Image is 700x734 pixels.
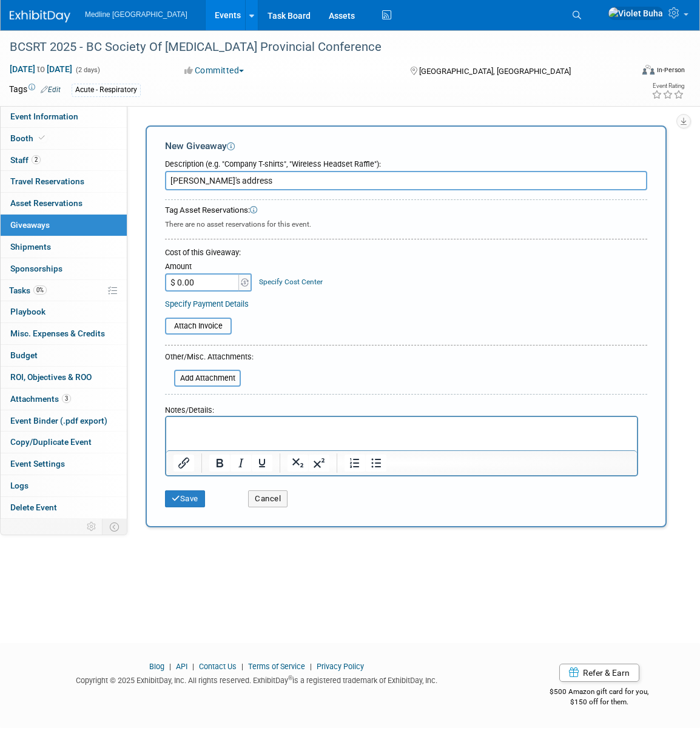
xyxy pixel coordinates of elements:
span: | [238,662,246,671]
a: API [176,662,187,671]
a: Privacy Policy [317,662,364,671]
span: Attachments [10,394,71,404]
a: Asset Reservations [1,193,127,214]
button: Italic [231,455,251,472]
div: Amount [165,261,253,273]
a: Booth [1,128,127,149]
a: Misc. Expenses & Credits [1,323,127,344]
span: Copy/Duplicate Event [10,437,92,447]
span: Asset Reservations [10,198,82,208]
span: 2 [32,155,41,164]
a: Terms of Service [248,662,305,671]
div: Other/Misc. Attachments: [165,352,254,365]
a: Refer & Earn [559,664,639,682]
span: Giveaways [10,220,50,230]
a: Travel Reservations [1,171,127,192]
img: ExhibitDay [10,10,70,22]
div: Description (e.g. "Company T-shirts", "Wireless Headset Raffle"): [165,153,647,170]
span: | [307,662,315,671]
span: Sponsorships [10,264,62,273]
button: Numbered list [345,455,365,472]
div: BCSRT 2025 - BC Society Of [MEDICAL_DATA] Provincial Conference [5,36,619,58]
div: $500 Amazon gift card for you, [523,679,676,707]
button: Bullet list [366,455,386,472]
button: Committed [180,64,249,76]
a: Specify Payment Details [165,299,249,309]
td: Toggle Event Tabs [103,519,127,535]
a: Specify Cost Center [259,278,323,286]
span: Event Settings [10,459,65,469]
i: Booth reservation complete [39,135,45,141]
a: Delete Event [1,497,127,518]
span: Delete Event [10,502,57,512]
button: Save [165,490,205,507]
span: Playbook [10,307,45,316]
div: Event Rating [651,83,684,89]
a: Sponsorships [1,258,127,279]
button: Insert/edit link [173,455,194,472]
div: New Giveaway [165,139,647,153]
button: Underline [252,455,272,472]
div: Acute - Respiratory [72,84,141,96]
span: Budget [10,350,38,360]
iframe: Rich Text Area [166,417,637,450]
span: Logs [10,481,29,490]
span: (2 days) [75,66,100,74]
span: [DATE] [DATE] [9,64,73,75]
a: Copy/Duplicate Event [1,432,127,453]
div: Event Format [580,63,685,81]
div: Notes/Details: [165,399,638,416]
div: $150 off for them. [523,697,676,707]
sup: ® [288,675,292,681]
a: Event Binder (.pdf export) [1,410,127,432]
a: Budget [1,345,127,366]
a: Shipments [1,236,127,258]
button: Superscript [309,455,329,472]
td: Personalize Event Tab Strip [81,519,103,535]
a: Blog [149,662,164,671]
img: Violet Buha [608,7,664,20]
a: Tasks0% [1,280,127,301]
span: Medline [GEOGRAPHIC_DATA] [85,10,187,19]
span: to [35,64,47,74]
a: Contact Us [199,662,237,671]
span: Tasks [9,285,47,295]
a: Attachments3 [1,389,127,410]
span: [GEOGRAPHIC_DATA], [GEOGRAPHIC_DATA] [419,67,571,76]
a: Event Settings [1,453,127,475]
span: | [166,662,174,671]
span: Misc. Expenses & Credits [10,329,105,338]
span: Event Information [10,112,78,121]
button: Bold [209,455,230,472]
div: Cost of this Giveaway: [165,247,647,258]
span: Event Binder (.pdf export) [10,416,107,425]
a: Staff2 [1,150,127,171]
a: Edit [41,85,61,94]
a: Event Information [1,106,127,127]
a: Giveaways [1,215,127,236]
span: ROI, Objectives & ROO [10,372,92,382]
td: Tags [9,83,61,97]
span: 3 [62,394,71,403]
button: Cancel [248,490,288,507]
div: There are no asset reservations for this event. [165,216,647,230]
span: Shipments [10,242,51,252]
a: ROI, Objectives & ROO [1,367,127,388]
span: | [189,662,197,671]
span: 0% [33,285,47,295]
div: Tag Asset Reservations: [165,205,647,216]
span: Travel Reservations [10,176,84,186]
span: Booth [10,133,47,143]
img: Format-Inperson.png [642,65,655,75]
a: Logs [1,475,127,496]
button: Subscript [288,455,308,472]
div: Copyright © 2025 ExhibitDay, Inc. All rights reserved. ExhibitDay is a registered trademark of Ex... [9,672,505,686]
a: Playbook [1,301,127,322]
div: In-Person [656,65,685,75]
span: Staff [10,155,41,165]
